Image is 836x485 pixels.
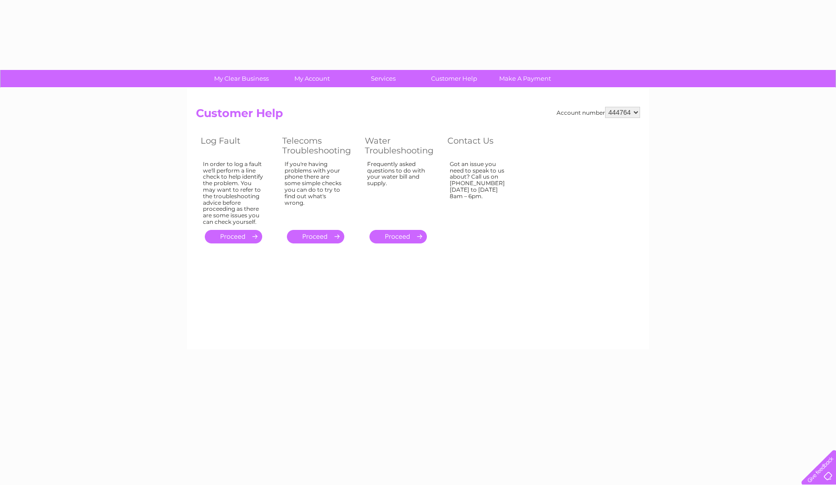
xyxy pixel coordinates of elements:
[287,230,344,243] a: .
[196,133,278,158] th: Log Fault
[487,70,564,87] a: Make A Payment
[443,133,524,158] th: Contact Us
[450,161,510,222] div: Got an issue you need to speak to us about? Call us on [PHONE_NUMBER] [DATE] to [DATE] 8am – 6pm.
[369,230,427,243] a: .
[416,70,493,87] a: Customer Help
[278,133,360,158] th: Telecoms Troubleshooting
[203,161,264,225] div: In order to log a fault we'll perform a line check to help identify the problem. You may want to ...
[203,70,280,87] a: My Clear Business
[360,133,443,158] th: Water Troubleshooting
[196,107,640,125] h2: Customer Help
[274,70,351,87] a: My Account
[285,161,346,222] div: If you're having problems with your phone there are some simple checks you can do to try to find ...
[557,107,640,118] div: Account number
[345,70,422,87] a: Services
[367,161,429,222] div: Frequently asked questions to do with your water bill and supply.
[205,230,262,243] a: .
